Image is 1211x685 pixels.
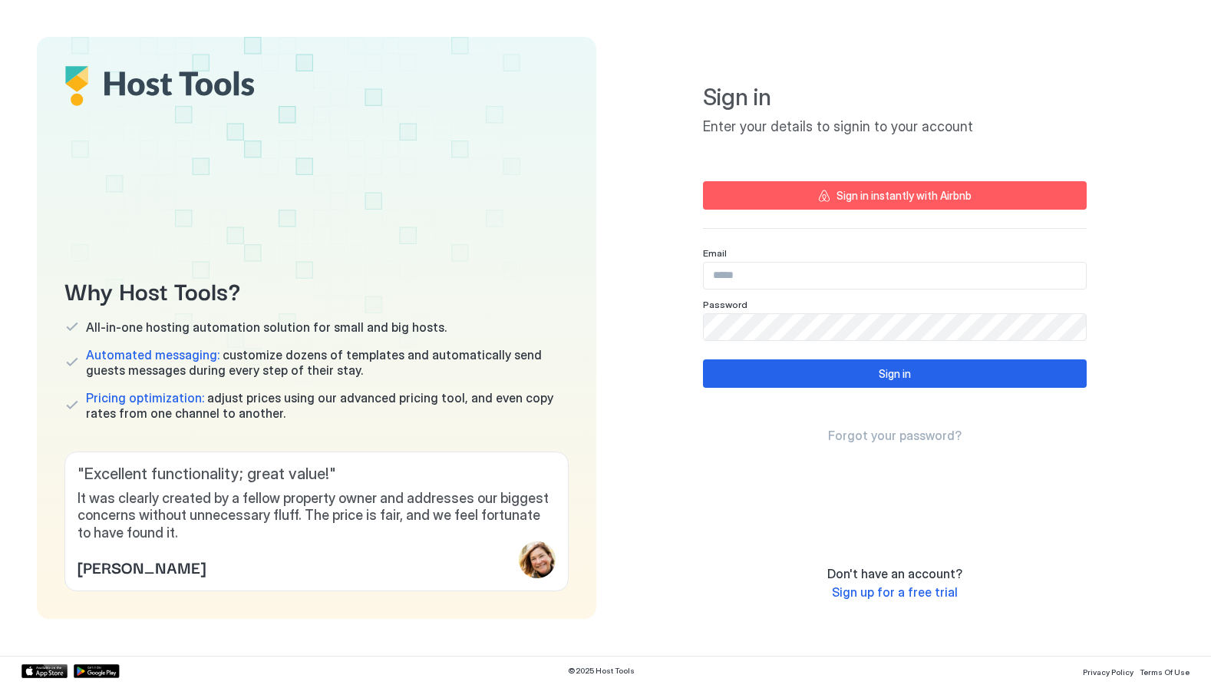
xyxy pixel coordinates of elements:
span: Pricing optimization: [86,390,204,405]
span: It was clearly created by a fellow property owner and addresses our biggest concerns without unne... [78,490,556,542]
button: Sign in [703,359,1087,388]
span: © 2025 Host Tools [568,666,635,676]
span: " Excellent functionality; great value! " [78,465,556,484]
a: Google Play Store [74,664,120,678]
a: Terms Of Use [1140,663,1190,679]
button: Sign in instantly with Airbnb [703,181,1087,210]
span: All-in-one hosting automation solution for small and big hosts. [86,319,447,335]
a: Privacy Policy [1083,663,1133,679]
span: Password [703,299,747,310]
span: Terms Of Use [1140,667,1190,677]
span: Privacy Policy [1083,667,1133,677]
span: customize dozens of templates and automatically send guests messages during every step of their s... [86,347,569,378]
span: [PERSON_NAME] [78,555,206,578]
span: Don't have an account? [827,566,962,581]
div: Sign in [879,366,911,382]
div: profile [519,541,556,578]
span: Email [703,247,727,259]
a: Sign up for a free trial [832,584,958,601]
div: Sign in instantly with Airbnb [836,187,972,204]
span: Forgot your password? [828,428,962,443]
span: Why Host Tools? [64,273,569,307]
span: Sign in [703,83,1087,112]
a: Forgot your password? [828,428,962,444]
span: Automated messaging: [86,347,219,362]
span: Enter your details to signin to your account [703,118,1087,136]
input: Input Field [704,263,1086,289]
span: adjust prices using our advanced pricing tool, and even copy rates from one channel to another. [86,390,569,421]
input: Input Field [704,314,1086,340]
span: Sign up for a free trial [832,584,958,600]
a: App Store [21,664,68,678]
